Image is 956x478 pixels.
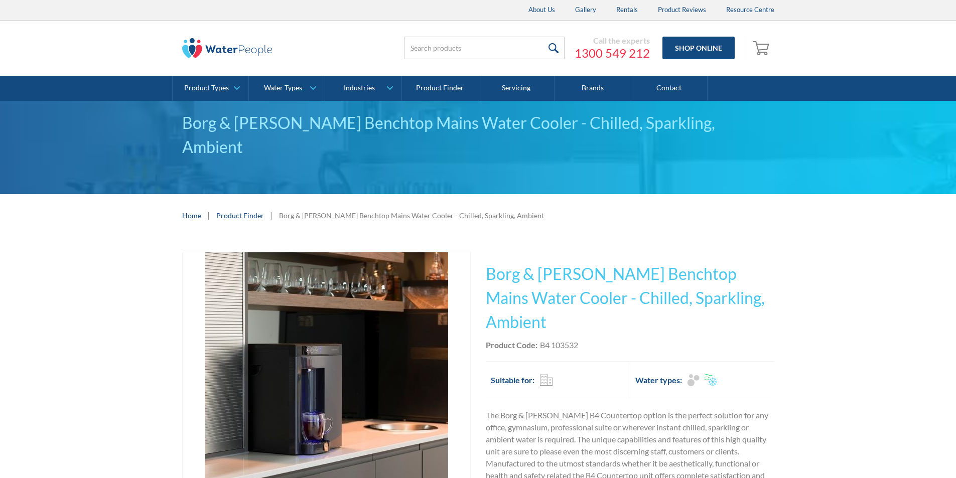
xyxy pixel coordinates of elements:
[206,209,211,221] div: |
[662,37,735,59] a: Shop Online
[478,76,555,101] a: Servicing
[402,76,478,101] a: Product Finder
[555,76,631,101] a: Brands
[753,40,772,56] img: shopping cart
[216,210,264,221] a: Product Finder
[486,340,537,350] strong: Product Code:
[184,84,229,92] div: Product Types
[182,111,774,159] div: Borg & [PERSON_NAME] Benchtop Mains Water Cooler - Chilled, Sparkling, Ambient
[540,339,578,351] div: B4 103532
[264,84,302,92] div: Water Types
[325,76,401,101] a: Industries
[750,36,774,60] a: Open cart
[269,209,274,221] div: |
[486,262,774,334] h1: Borg & [PERSON_NAME] Benchtop Mains Water Cooler - Chilled, Sparkling, Ambient
[249,76,325,101] a: Water Types
[182,38,272,58] img: The Water People
[182,210,201,221] a: Home
[344,84,375,92] div: Industries
[173,76,248,101] a: Product Types
[279,210,544,221] div: Borg & [PERSON_NAME] Benchtop Mains Water Cooler - Chilled, Sparkling, Ambient
[491,374,534,386] h2: Suitable for:
[635,374,682,386] h2: Water types:
[856,428,956,478] iframe: podium webchat widget bubble
[631,76,708,101] a: Contact
[575,46,650,61] a: 1300 549 212
[575,36,650,46] div: Call the experts
[404,37,565,59] input: Search products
